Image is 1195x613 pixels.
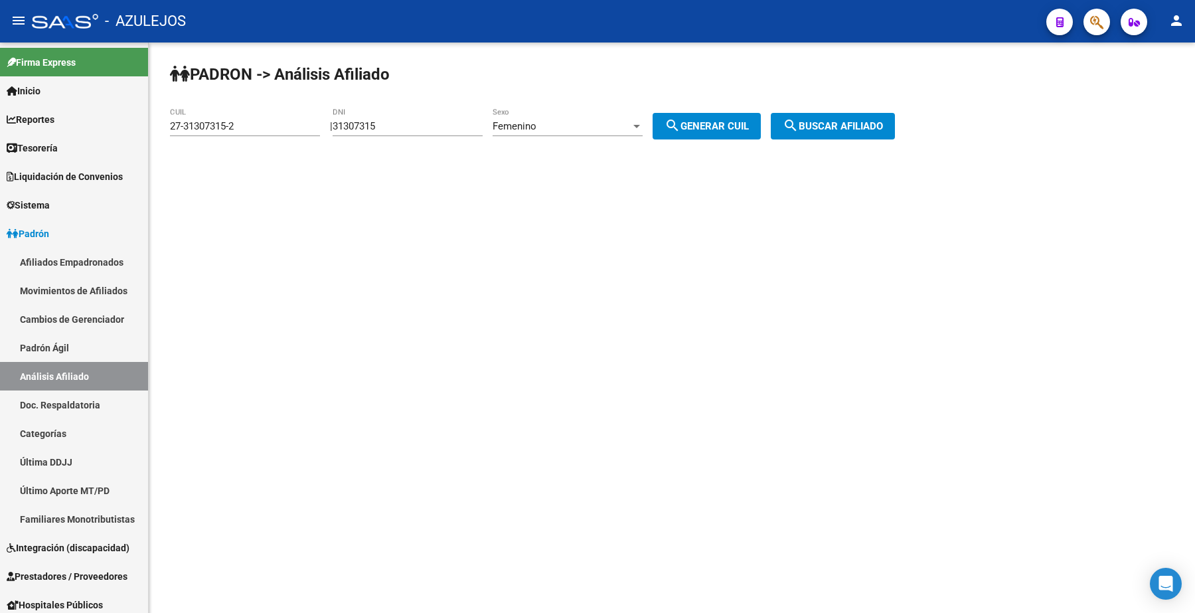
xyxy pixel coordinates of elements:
button: Generar CUIL [653,113,761,139]
span: Tesorería [7,141,58,155]
span: Firma Express [7,55,76,70]
div: Open Intercom Messenger [1150,568,1182,600]
span: Femenino [493,120,536,132]
div: | [330,120,771,132]
span: Inicio [7,84,40,98]
button: Buscar afiliado [771,113,895,139]
span: Integración (discapacidad) [7,541,129,555]
span: Sistema [7,198,50,213]
span: Generar CUIL [665,120,749,132]
span: Reportes [7,112,54,127]
span: Prestadores / Proveedores [7,569,127,584]
span: - AZULEJOS [105,7,186,36]
mat-icon: search [665,118,680,133]
span: Buscar afiliado [783,120,883,132]
span: Liquidación de Convenios [7,169,123,184]
span: Padrón [7,226,49,241]
span: Hospitales Públicos [7,598,103,612]
mat-icon: menu [11,13,27,29]
mat-icon: search [783,118,799,133]
mat-icon: person [1168,13,1184,29]
strong: PADRON -> Análisis Afiliado [170,65,390,84]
